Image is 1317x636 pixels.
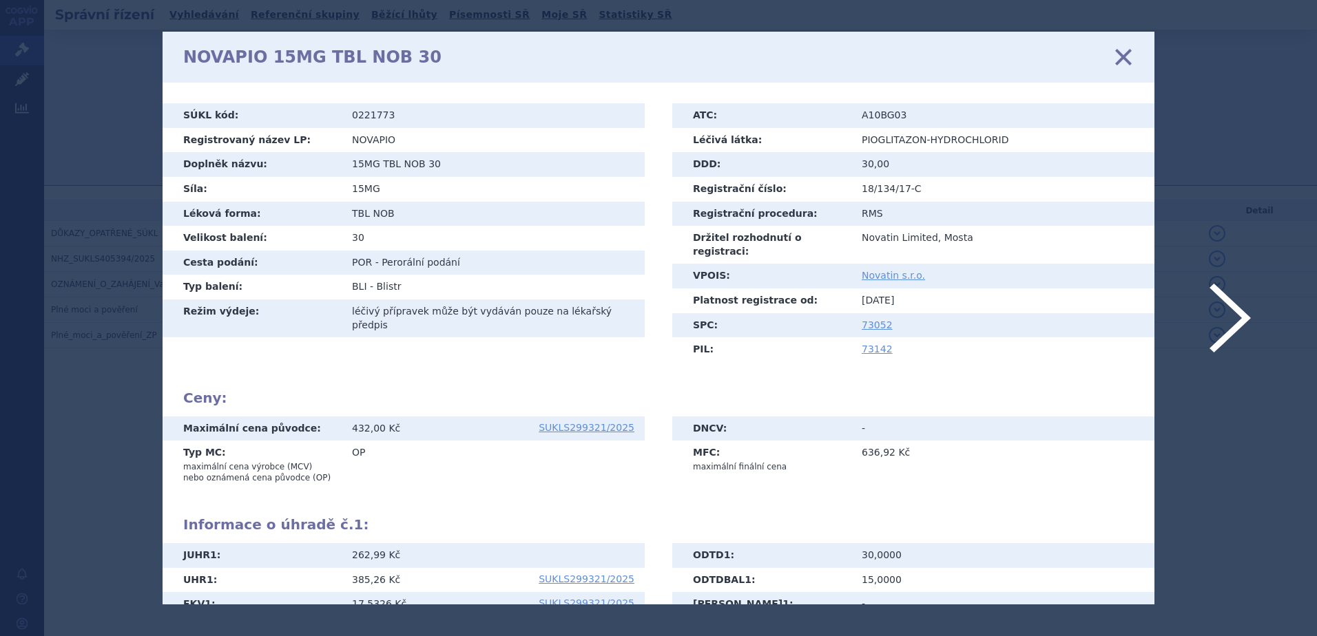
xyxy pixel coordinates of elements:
td: TBL NOB [342,202,645,226]
td: 15,0000 [851,568,1154,593]
th: Držitel rozhodnutí o registraci: [672,226,851,264]
span: POR [352,257,372,268]
td: [DATE] [851,288,1154,313]
td: 30,0000 [851,543,1154,568]
span: 432,00 Kč [352,423,400,434]
td: - [851,416,1154,441]
td: Novatin Limited, Mosta [851,226,1154,264]
span: - [375,257,379,268]
a: zavřít [1113,47,1134,67]
a: 73142 [862,343,893,354]
span: 1 [207,574,214,585]
td: 262,99 Kč [342,543,645,568]
th: ATC: [672,103,851,128]
th: DNCV: [672,416,851,441]
th: Doplněk názvu: [163,152,342,177]
td: 18/134/17-C [851,177,1154,202]
span: 1 [782,598,789,609]
a: Novatin s.r.o. [862,270,925,281]
th: ODTD : [672,543,851,568]
th: Léková forma: [163,202,342,226]
p: maximální finální cena [693,461,841,472]
span: 1 [724,549,731,560]
th: Síla: [163,177,342,202]
th: Typ balení: [163,275,342,299]
span: BLI [352,281,367,292]
th: Registrovaný název LP: [163,128,342,153]
td: 30,00 [851,152,1154,177]
th: Platnost registrace od: [672,288,851,313]
td: 30 [342,226,645,251]
th: Typ MC: [163,441,342,489]
td: OP [342,441,645,489]
a: SUKLS299321/2025 [539,423,634,432]
span: Perorální podání [382,257,460,268]
th: EKV : [163,592,342,617]
th: Registrační číslo: [672,177,851,202]
span: 1 [745,574,751,585]
th: JUHR : [163,543,342,568]
th: Režim výdeje: [163,299,342,337]
span: 17,5326 Kč [352,598,406,609]
td: A10BG03 [851,103,1154,128]
th: SÚKL kód: [163,103,342,128]
th: ODTDBAL : [672,568,851,593]
td: 0221773 [342,103,645,128]
a: SUKLS299321/2025 [539,598,634,608]
th: Maximální cena původce: [163,416,342,441]
a: SUKLS299321/2025 [539,574,634,584]
p: maximální cena výrobce (MCV) nebo oznámená cena původce (OP) [183,461,331,483]
h2: Ceny: [183,390,1134,406]
th: UHR : [163,568,342,593]
td: 636,92 Kč [851,441,1154,478]
span: 1 [354,516,364,533]
th: DDD: [672,152,851,177]
span: - [370,281,373,292]
th: Velikost balení: [163,226,342,251]
td: 15MG TBL NOB 30 [342,152,645,177]
td: PIOGLITAZON-HYDROCHLORID [851,128,1154,153]
td: NOVAPIO [342,128,645,153]
h2: Informace o úhradě č. : [183,516,1134,533]
th: Cesta podání: [163,251,342,275]
td: - [851,592,1154,617]
a: 73052 [862,319,893,330]
th: SPC: [672,313,851,338]
th: Léčivá látka: [672,128,851,153]
span: 1 [210,549,217,560]
th: Registrační procedura: [672,202,851,226]
td: 15MG [342,177,645,202]
span: 385,26 Kč [352,574,400,585]
span: Blistr [377,281,402,292]
th: MFC: [672,441,851,478]
span: 1 [205,598,211,609]
th: PIL: [672,337,851,362]
th: [PERSON_NAME] : [672,592,851,617]
th: VPOIS: [672,264,851,288]
td: léčivý přípravek může být vydáván pouze na lékařský předpis [342,299,645,337]
td: RMS [851,202,1154,226]
h1: NOVAPIO 15MG TBL NOB 30 [183,47,442,67]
